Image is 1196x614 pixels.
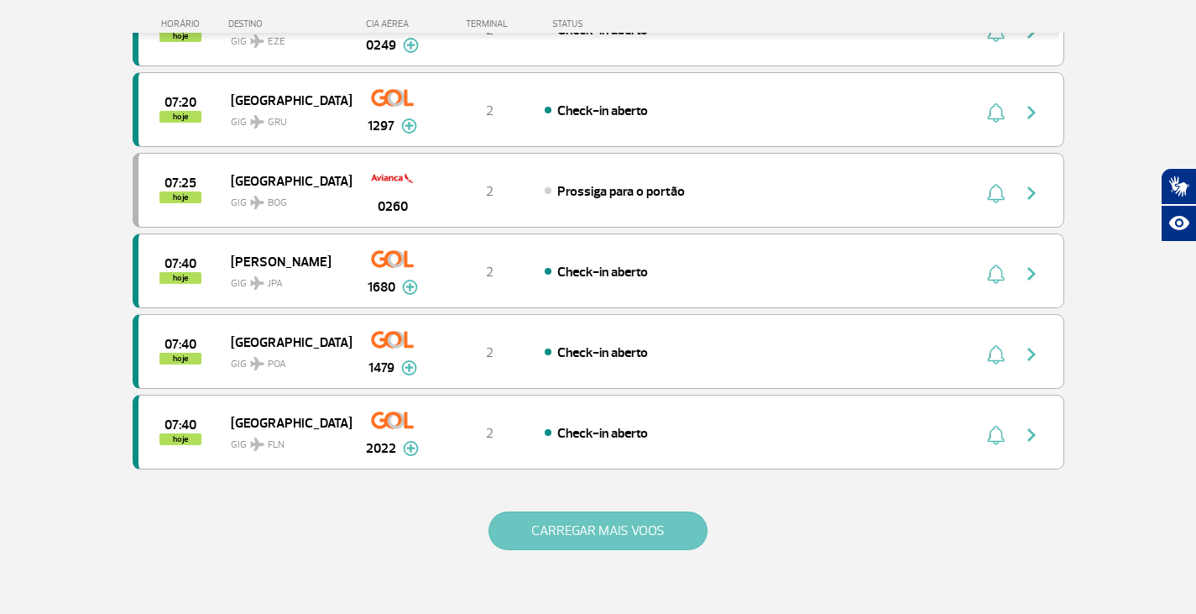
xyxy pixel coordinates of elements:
[401,360,417,375] img: mais-info-painel-voo.svg
[231,89,338,111] span: [GEOGRAPHIC_DATA]
[228,18,351,29] div: DESTINO
[368,116,394,136] span: 1297
[1021,102,1042,123] img: seta-direita-painel-voo.svg
[268,276,283,291] span: JPA
[165,177,196,189] span: 2025-09-27 07:25:00
[1161,168,1196,205] button: Abrir tradutor de língua de sinais.
[368,358,394,378] span: 1479
[159,111,201,123] span: hoje
[231,106,338,130] span: GIG
[557,264,648,281] span: Check-in aberto
[987,425,1005,445] img: sino-painel-voo.svg
[231,250,338,272] span: [PERSON_NAME]
[402,280,418,295] img: mais-info-painel-voo.svg
[366,35,396,55] span: 0249
[1021,344,1042,365] img: seta-direita-painel-voo.svg
[486,102,494,119] span: 2
[231,331,338,353] span: [GEOGRAPHIC_DATA]
[268,196,287,211] span: BOG
[557,102,648,119] span: Check-in aberto
[1161,205,1196,242] button: Abrir recursos assistivos.
[544,18,681,29] div: STATUS
[138,18,229,29] div: HORÁRIO
[1021,425,1042,445] img: seta-direita-painel-voo.svg
[378,197,408,217] span: 0260
[1021,183,1042,203] img: seta-direita-painel-voo.svg
[366,438,396,459] span: 2022
[488,512,708,550] button: CARREGAR MAIS VOOS
[557,344,648,361] span: Check-in aberto
[159,433,201,445] span: hoje
[165,97,196,108] span: 2025-09-27 07:20:00
[231,170,338,192] span: [GEOGRAPHIC_DATA]
[403,441,419,456] img: mais-info-painel-voo.svg
[435,18,544,29] div: TERMINAL
[1021,264,1042,284] img: seta-direita-painel-voo.svg
[351,18,435,29] div: CIA AÉREA
[987,344,1005,365] img: sino-painel-voo.svg
[250,438,264,451] img: destiny_airplane.svg
[231,348,338,372] span: GIG
[401,118,417,134] img: mais-info-painel-voo.svg
[231,186,338,211] span: GIG
[159,272,201,284] span: hoje
[486,264,494,281] span: 2
[1161,168,1196,242] div: Plugin de acessibilidade da Hand Talk.
[486,425,494,442] span: 2
[250,357,264,370] img: destiny_airplane.svg
[250,276,264,290] img: destiny_airplane.svg
[165,338,196,350] span: 2025-09-27 07:40:00
[165,419,196,431] span: 2025-09-27 07:40:00
[165,258,196,270] span: 2025-09-27 07:40:00
[987,102,1005,123] img: sino-painel-voo.svg
[987,264,1005,284] img: sino-painel-voo.svg
[987,183,1005,203] img: sino-painel-voo.svg
[231,428,338,453] span: GIG
[268,357,286,372] span: POA
[486,183,494,200] span: 2
[268,34,285,50] span: EZE
[403,38,419,53] img: mais-info-painel-voo.svg
[250,115,264,129] img: destiny_airplane.svg
[368,277,395,297] span: 1680
[268,115,287,130] span: GRU
[250,34,264,48] img: destiny_airplane.svg
[159,192,201,203] span: hoje
[250,196,264,209] img: destiny_airplane.svg
[557,183,685,200] span: Prossiga para o portão
[231,412,338,433] span: [GEOGRAPHIC_DATA]
[231,267,338,291] span: GIG
[268,438,285,453] span: FLN
[159,353,201,365] span: hoje
[557,425,648,442] span: Check-in aberto
[486,344,494,361] span: 2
